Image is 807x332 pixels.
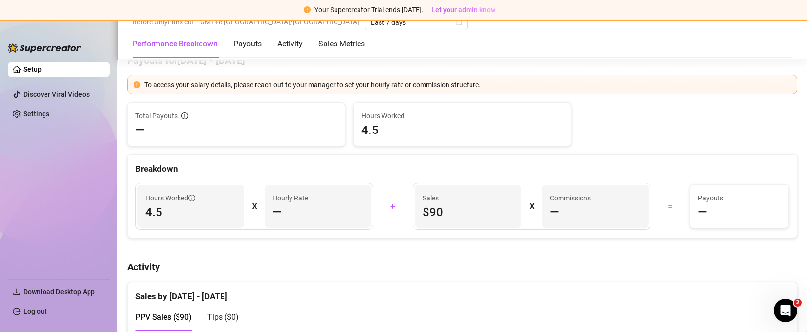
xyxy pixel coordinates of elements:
[144,79,791,90] div: To access your salary details, please reach out to your manager to set your hourly rate or commis...
[252,199,257,214] div: X
[361,111,563,121] span: Hours Worked
[456,20,462,25] span: calendar
[188,195,195,201] span: info-circle
[371,15,462,30] span: Last 7 days
[277,38,303,50] div: Activity
[135,162,789,176] div: Breakdown
[698,193,781,203] span: Payouts
[8,43,81,53] img: logo-BBDzfeDw.svg
[23,90,90,98] a: Discover Viral Videos
[207,312,239,322] span: Tips ( $0 )
[272,193,308,203] article: Hourly Rate
[304,6,311,13] span: exclamation-circle
[774,299,797,322] iframe: Intercom live chat
[272,204,282,220] span: —
[379,199,407,214] div: +
[314,6,424,14] span: Your Supercreator Trial ends [DATE].
[423,193,514,203] span: Sales
[529,199,534,214] div: X
[794,299,802,307] span: 2
[127,260,797,274] h4: Activity
[145,204,236,220] span: 4.5
[431,6,495,14] span: Let your admin know
[200,15,359,29] span: GMT+8 [GEOGRAPHIC_DATA]/[GEOGRAPHIC_DATA]
[698,204,707,220] span: —
[23,308,47,315] a: Log out
[23,66,42,73] a: Setup
[135,111,178,121] span: Total Payouts
[13,288,21,296] span: download
[127,53,797,67] h4: Payouts for [DATE] - [DATE]
[133,38,218,50] div: Performance Breakdown
[135,282,789,303] div: Sales by [DATE] - [DATE]
[361,122,563,138] span: 4.5
[318,38,365,50] div: Sales Metrics
[133,15,194,29] span: Before OnlyFans cut
[423,204,514,220] span: $90
[23,110,49,118] a: Settings
[656,199,684,214] div: =
[233,38,262,50] div: Payouts
[23,288,95,296] span: Download Desktop App
[427,4,499,16] button: Let your admin know
[145,193,195,203] span: Hours Worked
[135,312,192,322] span: PPV Sales ( $90 )
[550,193,591,203] article: Commissions
[181,112,188,119] span: info-circle
[134,81,140,88] span: exclamation-circle
[135,122,145,138] span: —
[550,204,559,220] span: —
